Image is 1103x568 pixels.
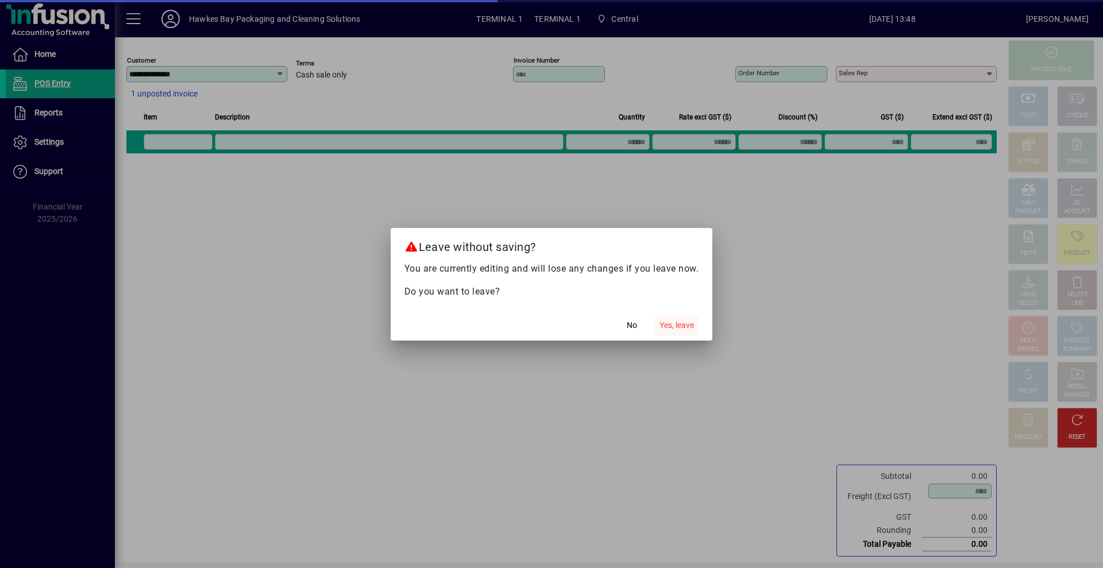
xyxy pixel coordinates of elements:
span: No [627,319,637,331]
p: You are currently editing and will lose any changes if you leave now. [404,262,699,276]
p: Do you want to leave? [404,285,699,299]
span: Yes, leave [660,319,694,331]
button: No [614,315,650,336]
h2: Leave without saving? [391,228,713,261]
button: Yes, leave [655,315,699,336]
